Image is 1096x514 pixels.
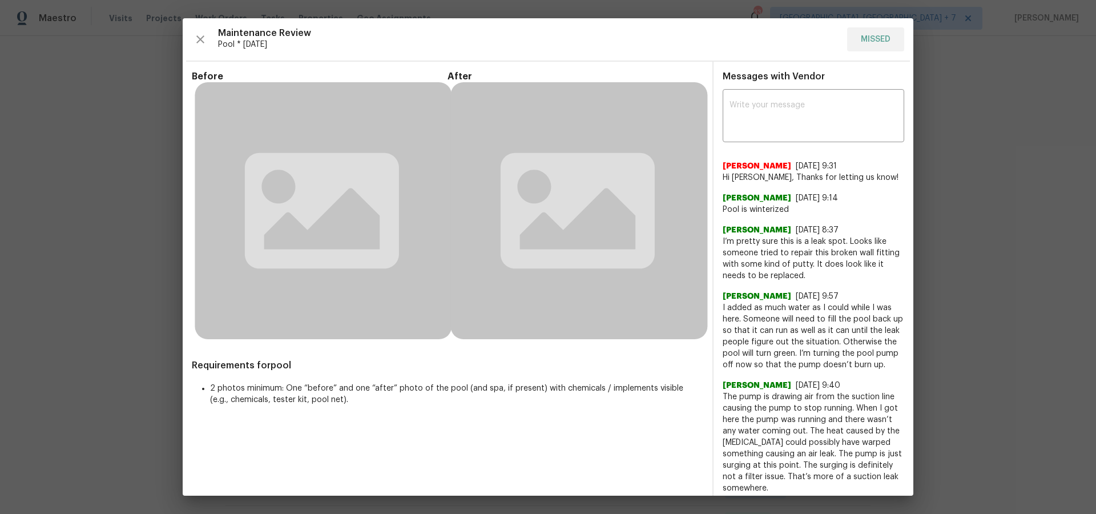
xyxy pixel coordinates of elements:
span: I’m pretty sure this is a leak spot. Looks like someone tried to repair this broken wall fitting ... [723,236,904,282]
span: Hi [PERSON_NAME], Thanks for letting us know! [723,172,904,183]
span: [PERSON_NAME] [723,380,791,391]
span: Messages with Vendor [723,72,825,81]
span: [DATE] 9:57 [796,292,839,300]
li: 2 photos minimum: One “before” and one “after” photo of the pool (and spa, if present) with chemi... [210,383,703,405]
span: I added as much water as I could while I was here. Someone will need to fill the pool back up so ... [723,302,904,371]
span: [DATE] 9:40 [796,382,840,389]
span: The pump is drawing air from the suction line causing the pump to stop running. When I got here t... [723,391,904,494]
span: [DATE] 9:14 [796,194,838,202]
span: [PERSON_NAME] [723,160,791,172]
span: Before [192,71,448,82]
span: [PERSON_NAME] [723,192,791,204]
span: Requirements for pool [192,360,703,371]
span: [PERSON_NAME] [723,291,791,302]
span: [PERSON_NAME] [723,224,791,236]
span: Pool * [DATE] [218,39,838,50]
span: After [448,71,703,82]
span: Maintenance Review [218,27,838,39]
span: [DATE] 8:37 [796,226,839,234]
span: Pool is winterized [723,204,904,215]
span: [DATE] 9:31 [796,162,837,170]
